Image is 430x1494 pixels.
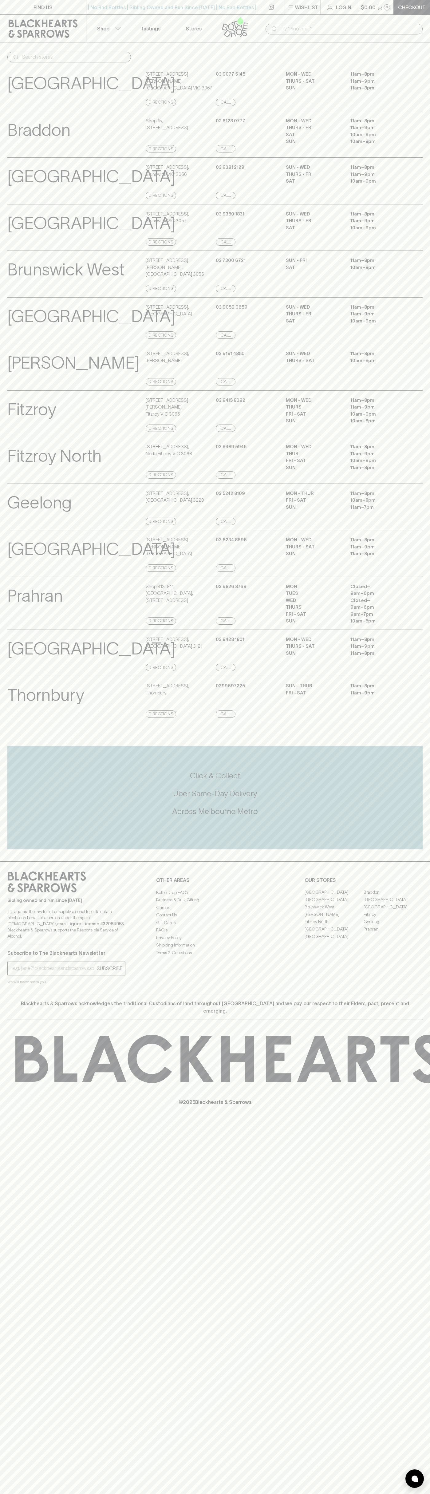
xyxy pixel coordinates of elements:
[286,597,341,604] p: WED
[216,99,235,106] a: Call
[286,397,341,404] p: MON - WED
[216,350,245,357] p: 03 9191 4850
[350,636,406,643] p: 11am – 8pm
[280,24,418,34] input: Try "Pinot noir"
[216,238,235,246] a: Call
[216,583,246,590] p: 03 9826 8768
[97,25,109,32] p: Shop
[216,425,235,432] a: Call
[286,464,341,471] p: SUN
[286,304,341,311] p: SUN - WED
[286,404,341,411] p: THURS
[286,443,341,450] p: MON - WED
[364,889,423,896] a: Braddon
[350,411,406,418] p: 10am – 9pm
[7,897,125,903] p: Sibling owned and run since [DATE]
[286,131,341,138] p: SAT
[146,443,192,457] p: [STREET_ADDRESS] , North Fitzroy VIC 3068
[286,178,341,185] p: SAT
[216,117,245,124] p: 02 6128 0777
[286,583,341,590] p: MON
[216,710,235,718] a: Call
[7,211,175,236] p: [GEOGRAPHIC_DATA]
[7,71,175,96] p: [GEOGRAPHIC_DATA]
[350,604,406,611] p: 9am – 6pm
[350,404,406,411] p: 11am – 9pm
[286,211,341,218] p: SUN - WED
[146,211,189,224] p: [STREET_ADDRESS] , Brunswick VIC 3057
[156,911,274,919] a: Contact Us
[350,618,406,625] p: 10am – 5pm
[146,425,176,432] a: Directions
[286,643,341,650] p: THURS - SAT
[216,682,245,690] p: 0399697225
[156,876,274,884] p: OTHER AREAS
[305,926,364,933] a: [GEOGRAPHIC_DATA]
[286,310,341,318] p: THURS - FRI
[286,550,341,557] p: SUN
[216,378,235,385] a: Call
[350,550,406,557] p: 11am – 8pm
[350,124,406,131] p: 11am – 9pm
[7,788,423,799] h5: Uber Same-Day Delivery
[350,318,406,325] p: 10am – 9pm
[156,949,274,956] a: Terms & Conditions
[7,746,423,849] div: Call to action block
[286,611,341,618] p: FRI - SAT
[350,350,406,357] p: 11am – 8pm
[286,536,341,543] p: MON - WED
[398,4,426,11] p: Checkout
[146,145,176,152] a: Directions
[7,771,423,781] h5: Click & Collect
[172,15,215,42] a: Stores
[350,171,406,178] p: 11am – 9pm
[286,618,341,625] p: SUN
[146,71,214,92] p: [STREET_ADDRESS][PERSON_NAME] , [GEOGRAPHIC_DATA] VIC 3067
[7,949,125,957] p: Subscribe to The Blackhearts Newsletter
[350,611,406,618] p: 9am – 7pm
[286,124,341,131] p: THURS - FRI
[7,806,423,816] h5: Across Melbourne Metro
[364,896,423,903] a: [GEOGRAPHIC_DATA]
[7,979,125,985] p: We will never spam you
[7,583,63,609] p: Prahran
[216,617,235,625] a: Call
[216,331,235,339] a: Call
[7,636,175,662] p: [GEOGRAPHIC_DATA]
[350,583,406,590] p: Closed –
[286,71,341,78] p: MON - WED
[286,504,341,511] p: SUN
[305,918,364,926] a: Fitzroy North
[12,963,94,973] input: e.g. jane@blackheartsandsparrows.com.au
[364,918,423,926] a: Geelong
[146,617,176,625] a: Directions
[34,4,53,11] p: FIND US
[216,490,245,497] p: 03 5242 8109
[350,397,406,404] p: 11am – 8pm
[216,145,235,152] a: Call
[286,457,341,464] p: FRI - SAT
[216,471,235,479] a: Call
[286,171,341,178] p: THURS - FRI
[146,710,176,718] a: Directions
[286,357,341,364] p: THURS - SAT
[286,217,341,224] p: THURS - FRI
[7,682,84,708] p: Thornbury
[216,564,235,572] a: Call
[146,257,214,278] p: [STREET_ADDRESS][PERSON_NAME] , [GEOGRAPHIC_DATA] 3055
[286,636,341,643] p: MON - WED
[350,464,406,471] p: 11am – 8pm
[97,965,123,972] p: SUBSCRIBE
[350,450,406,457] p: 11am – 9pm
[146,471,176,479] a: Directions
[286,138,341,145] p: SUN
[350,131,406,138] p: 10am – 9pm
[146,331,176,339] a: Directions
[216,164,244,171] p: 03 9381 2129
[350,643,406,650] p: 11am – 9pm
[216,664,235,671] a: Call
[364,903,423,911] a: [GEOGRAPHIC_DATA]
[7,490,72,516] p: Geelong
[350,443,406,450] p: 11am – 8pm
[156,889,274,896] a: Bottle Drop FAQ's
